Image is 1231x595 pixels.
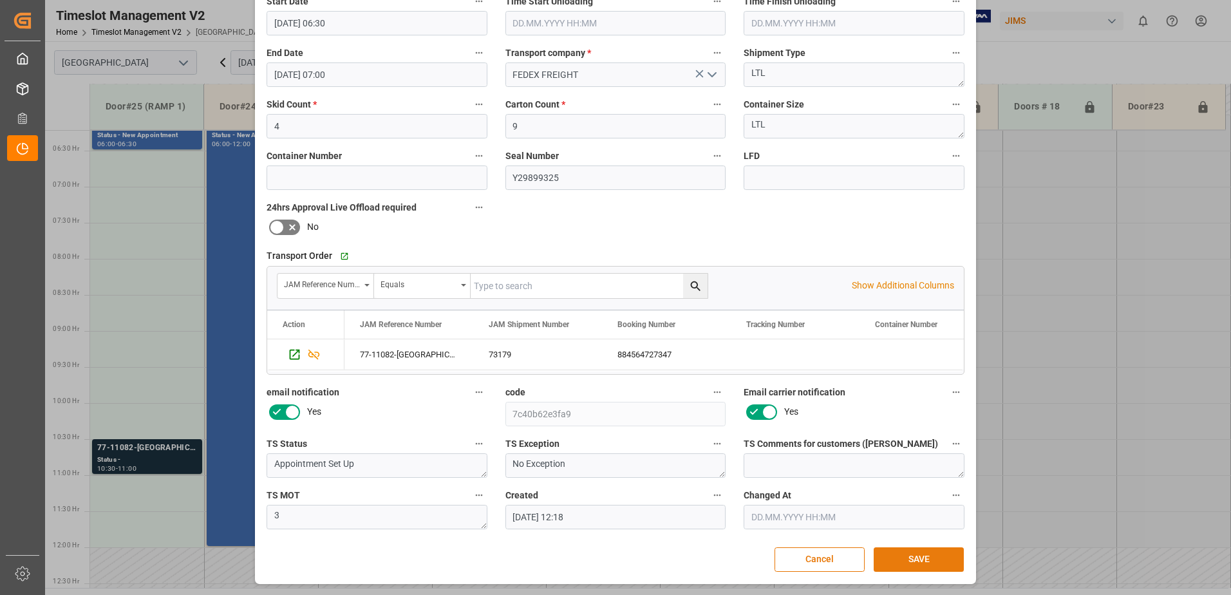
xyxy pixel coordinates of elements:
button: TS MOT [471,487,487,504]
span: Shipment Type [744,46,805,60]
button: Skid Count * [471,96,487,113]
span: JAM Shipment Number [489,320,569,329]
span: TS Status [267,437,307,451]
span: Changed At [744,489,791,502]
input: DD.MM.YYYY HH:MM [505,11,726,35]
div: 73179 [473,339,602,370]
button: Seal Number [709,147,726,164]
button: Shipment Type [948,44,964,61]
button: LFD [948,147,964,164]
span: LFD [744,149,760,163]
button: Carton Count * [709,96,726,113]
div: JAM Reference Number [284,276,360,290]
input: Type to search [471,274,708,298]
span: 24hrs Approval Live Offload required [267,201,417,214]
button: TS Comments for customers ([PERSON_NAME]) [948,435,964,452]
div: 77-11082-[GEOGRAPHIC_DATA] [344,339,473,370]
span: Tracking Number [746,320,805,329]
span: Email carrier notification [744,386,845,399]
button: search button [683,274,708,298]
span: TS Exception [505,437,559,451]
input: DD.MM.YYYY HH:MM [505,505,726,529]
div: Action [283,320,305,329]
button: SAVE [874,547,964,572]
span: Transport Order [267,249,332,263]
span: Transport company [505,46,591,60]
button: open menu [374,274,471,298]
input: DD.MM.YYYY HH:MM [267,11,487,35]
div: Press SPACE to select this row. [267,339,344,370]
button: Cancel [775,547,865,572]
span: Created [505,489,538,502]
textarea: 3 [267,505,487,529]
div: Equals [381,276,456,290]
span: Yes [307,405,321,419]
input: DD.MM.YYYY HH:MM [744,505,964,529]
span: Booking Number [617,320,675,329]
button: Changed At [948,487,964,504]
span: email notification [267,386,339,399]
span: Skid Count [267,98,317,111]
input: DD.MM.YYYY HH:MM [744,11,964,35]
p: Show Additional Columns [852,279,954,292]
button: End Date [471,44,487,61]
span: JAM Reference Number [360,320,442,329]
textarea: No Exception [505,453,726,478]
span: No [307,220,319,234]
span: Carton Count [505,98,565,111]
button: 24hrs Approval Live Offload required [471,199,487,216]
input: DD.MM.YYYY HH:MM [267,62,487,87]
button: open menu [702,65,721,85]
span: TS Comments for customers ([PERSON_NAME]) [744,437,938,451]
textarea: Appointment Set Up [267,453,487,478]
span: Container Size [744,98,804,111]
button: code [709,384,726,401]
button: open menu [277,274,374,298]
span: Seal Number [505,149,559,163]
button: Email carrier notification [948,384,964,401]
button: TS Exception [709,435,726,452]
textarea: LTL [744,62,964,87]
span: Container Number [267,149,342,163]
button: Transport company * [709,44,726,61]
span: TS MOT [267,489,300,502]
button: Container Number [471,147,487,164]
span: Container Number [875,320,937,329]
span: code [505,386,525,399]
button: Container Size [948,96,964,113]
button: Created [709,487,726,504]
div: 884564727347 [602,339,731,370]
span: Yes [784,405,798,419]
button: TS Status [471,435,487,452]
button: email notification [471,384,487,401]
span: End Date [267,46,303,60]
textarea: LTL [744,114,964,138]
